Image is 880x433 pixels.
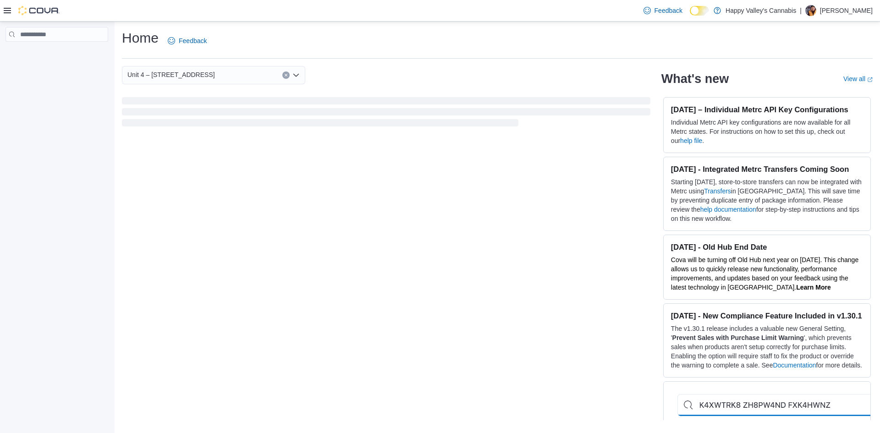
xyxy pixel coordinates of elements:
p: [PERSON_NAME] [820,5,873,16]
a: help file [680,137,702,144]
span: Feedback [179,36,207,45]
button: Clear input [282,71,290,79]
p: Happy Valley's Cannabis [726,5,796,16]
svg: External link [867,77,873,82]
span: Loading [122,99,650,128]
a: Learn More [796,284,830,291]
p: | [800,5,802,16]
p: The v1.30.1 release includes a valuable new General Setting, ' ', which prevents sales when produ... [671,324,863,370]
p: Individual Metrc API key configurations are now available for all Metrc states. For instructions ... [671,118,863,145]
span: Feedback [654,6,682,15]
h3: [DATE] - New Compliance Feature Included in v1.30.1 [671,311,863,320]
button: Open list of options [292,71,300,79]
h3: [DATE] – Individual Metrc API Key Configurations [671,105,863,114]
span: Unit 4 – [STREET_ADDRESS] [127,69,215,80]
img: Cova [18,6,60,15]
div: Maurice Brisson [805,5,816,16]
a: View allExternal link [843,75,873,82]
h2: What's new [661,71,729,86]
input: Dark Mode [690,6,709,16]
a: help documentation [700,206,756,213]
h1: Home [122,29,159,47]
strong: Prevent Sales with Purchase Limit Warning [672,334,804,341]
a: Feedback [640,1,686,20]
h3: [DATE] - Integrated Metrc Transfers Coming Soon [671,164,863,174]
nav: Complex example [5,44,108,66]
h3: [DATE] - Old Hub End Date [671,242,863,252]
a: Feedback [164,32,210,50]
a: Documentation [773,362,816,369]
span: Cova will be turning off Old Hub next year on [DATE]. This change allows us to quickly release ne... [671,256,858,291]
p: Starting [DATE], store-to-store transfers can now be integrated with Metrc using in [GEOGRAPHIC_D... [671,177,863,223]
a: Transfers [704,187,731,195]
